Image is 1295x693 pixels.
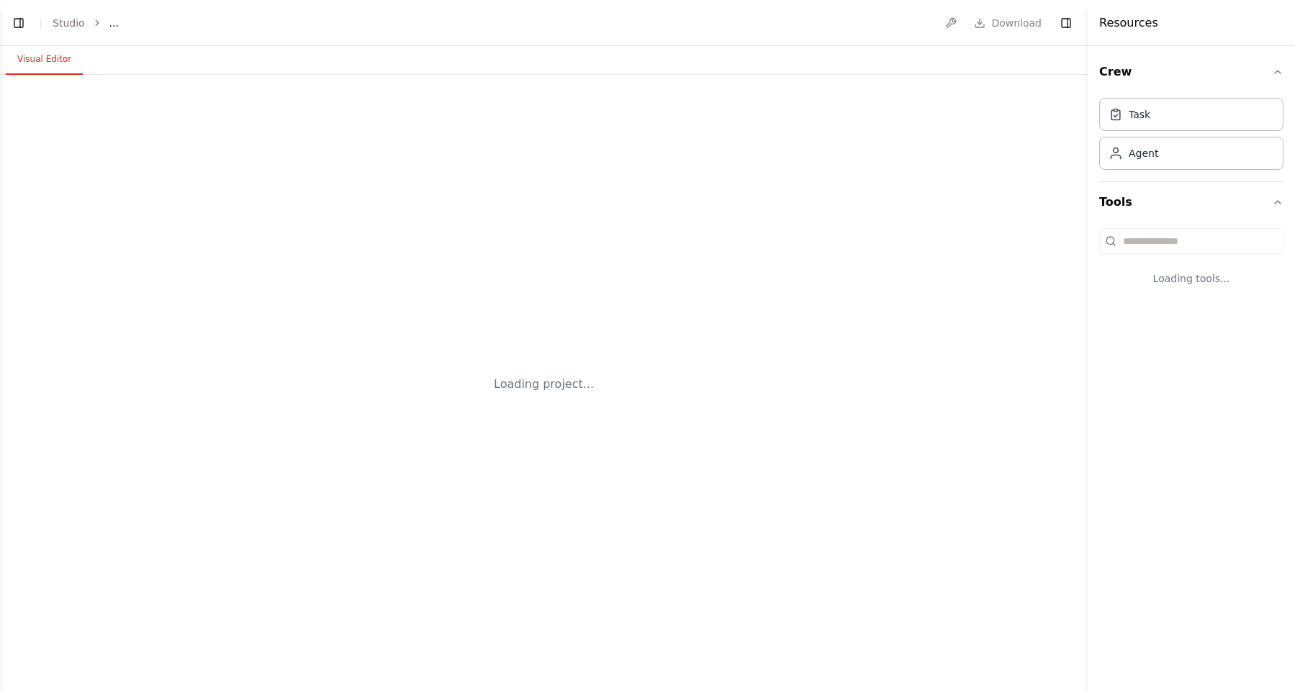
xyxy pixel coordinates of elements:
[494,376,594,393] div: Loading project...
[6,45,83,75] button: Visual Editor
[1099,222,1283,309] div: Tools
[53,16,119,30] nav: breadcrumb
[1129,107,1150,122] div: Task
[1099,14,1158,32] h4: Resources
[109,16,119,30] span: ...
[1129,146,1158,160] div: Agent
[1099,92,1283,181] div: Crew
[1099,182,1283,222] button: Tools
[1099,260,1283,297] div: Loading tools...
[53,17,85,29] a: Studio
[1056,13,1076,33] button: Hide right sidebar
[9,13,29,33] button: Show left sidebar
[1099,52,1283,92] button: Crew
